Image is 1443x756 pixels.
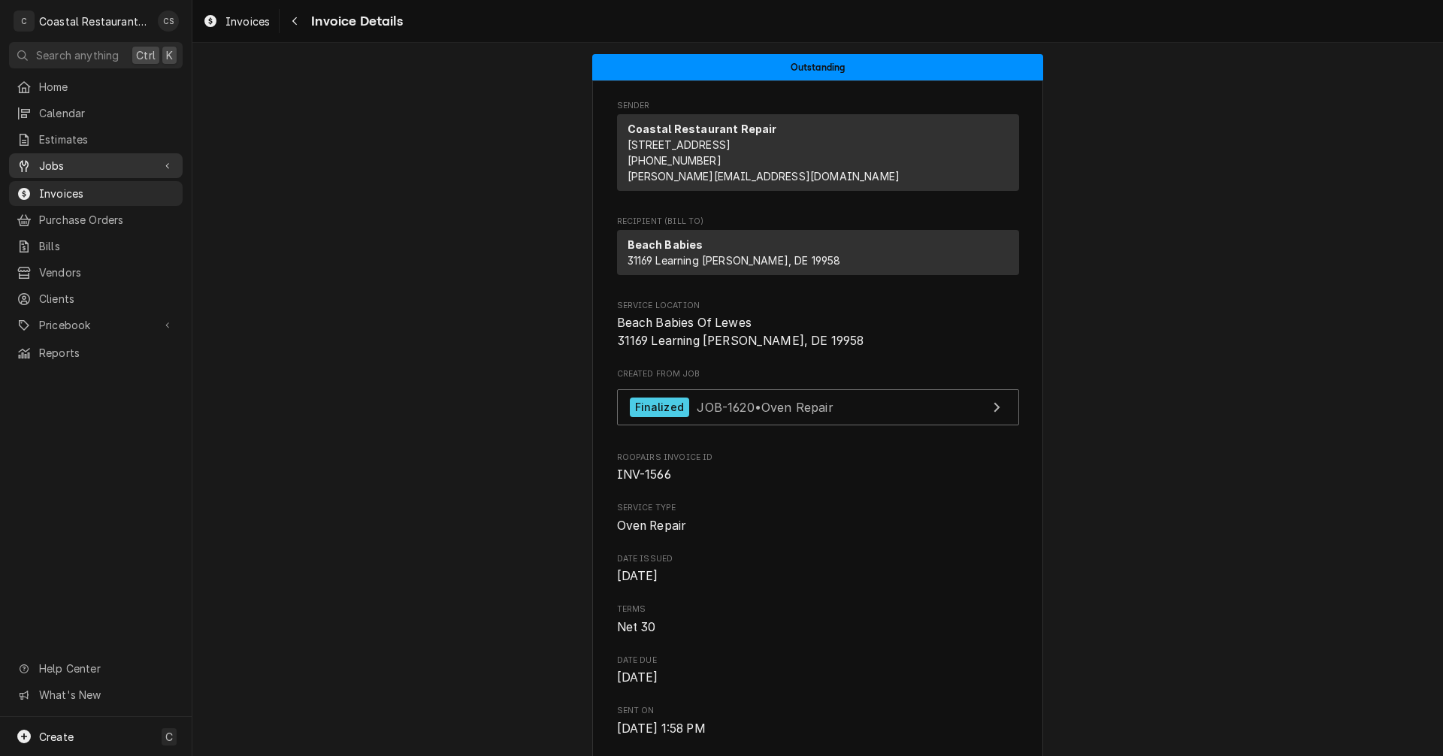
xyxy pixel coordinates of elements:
strong: Coastal Restaurant Repair [628,122,777,135]
a: Reports [9,340,183,365]
span: Calendar [39,105,175,121]
div: Sender [617,114,1019,191]
div: Coastal Restaurant Repair [39,14,150,29]
a: Go to What's New [9,682,183,707]
div: Finalized [630,398,689,418]
span: Sent On [617,720,1019,738]
span: Jobs [39,158,153,174]
strong: Beach Babies [628,238,703,251]
div: Recipient (Bill To) [617,230,1019,281]
span: [DATE] [617,569,658,583]
span: Created From Job [617,368,1019,380]
a: [PERSON_NAME][EMAIL_ADDRESS][DOMAIN_NAME] [628,170,900,183]
span: Terms [617,618,1019,637]
span: Bills [39,238,175,254]
a: Estimates [9,127,183,152]
span: Estimates [39,132,175,147]
a: Vendors [9,260,183,285]
span: Vendors [39,265,175,280]
span: Net 30 [617,620,656,634]
div: Service Location [617,300,1019,350]
a: Invoices [197,9,276,34]
a: Go to Help Center [9,656,183,681]
div: Recipient (Bill To) [617,230,1019,275]
span: Recipient (Bill To) [617,216,1019,228]
div: Sender [617,114,1019,197]
a: Go to Jobs [9,153,183,178]
span: Invoice Details [307,11,402,32]
div: CS [158,11,179,32]
span: Help Center [39,661,174,676]
div: Created From Job [617,368,1019,433]
span: Home [39,79,175,95]
a: Calendar [9,101,183,125]
span: Pricebook [39,317,153,333]
span: [STREET_ADDRESS] [628,138,731,151]
span: C [165,729,173,745]
span: Date Due [617,669,1019,687]
span: Terms [617,603,1019,615]
span: [DATE] 1:58 PM [617,721,706,736]
span: Roopairs Invoice ID [617,466,1019,484]
span: Date Issued [617,567,1019,585]
div: Invoice Recipient [617,216,1019,282]
div: Status [592,54,1043,80]
a: Home [9,74,183,99]
div: Date Issued [617,553,1019,585]
span: Outstanding [791,62,846,72]
span: 31169 Learning [PERSON_NAME], DE 19958 [628,254,841,267]
span: Invoices [39,186,175,201]
span: JOB-1620 • Oven Repair [697,399,833,414]
span: INV-1566 [617,467,671,482]
span: Purchase Orders [39,212,175,228]
div: C [14,11,35,32]
div: Invoice Sender [617,100,1019,198]
span: [DATE] [617,670,658,685]
span: Clients [39,291,175,307]
a: Go to Pricebook [9,313,183,337]
span: Reports [39,345,175,361]
button: Search anythingCtrlK [9,42,183,68]
span: Service Location [617,314,1019,349]
div: Sent On [617,705,1019,737]
a: Bills [9,234,183,259]
span: Service Type [617,502,1019,514]
span: Beach Babies Of Lewes 31169 Learning [PERSON_NAME], DE 19958 [617,316,864,348]
span: Search anything [36,47,119,63]
a: Purchase Orders [9,207,183,232]
div: Roopairs Invoice ID [617,452,1019,484]
span: What's New [39,687,174,703]
span: Invoices [225,14,270,29]
a: [PHONE_NUMBER] [628,154,721,167]
span: Create [39,730,74,743]
span: Date Due [617,655,1019,667]
div: Terms [617,603,1019,636]
span: Roopairs Invoice ID [617,452,1019,464]
a: View Job [617,389,1019,426]
span: Date Issued [617,553,1019,565]
span: Service Location [617,300,1019,312]
span: Sent On [617,705,1019,717]
button: Navigate back [283,9,307,33]
a: Invoices [9,181,183,206]
span: Oven Repair [617,519,686,533]
span: Ctrl [136,47,156,63]
span: K [166,47,173,63]
div: Date Due [617,655,1019,687]
div: Service Type [617,502,1019,534]
span: Sender [617,100,1019,112]
span: Service Type [617,517,1019,535]
div: Chris Sockriter's Avatar [158,11,179,32]
a: Clients [9,286,183,311]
